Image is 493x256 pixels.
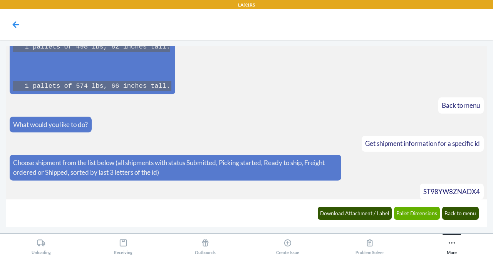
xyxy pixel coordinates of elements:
[442,207,479,220] button: Back to menu
[164,234,246,255] button: Outbounds
[423,187,480,196] span: ST98YW8ZNADX4
[411,234,493,255] button: More
[195,236,216,255] div: Outbounds
[82,234,164,255] button: Receiving
[246,234,329,255] button: Create Issue
[329,234,411,255] button: Problem Solver
[276,236,299,255] div: Create Issue
[442,101,480,109] span: Back to menu
[114,236,132,255] div: Receiving
[32,236,51,255] div: Unloading
[318,207,392,220] button: Download Attachment / Label
[238,2,255,8] p: LAX1RS
[394,207,440,220] button: Pallet Dimensions
[447,236,457,255] div: More
[13,158,338,177] p: Choose shipment from the list below (all shipments with status Submitted, Picking started, Ready ...
[365,139,480,147] span: Get shipment information for a specific id
[13,120,88,130] p: What would you like to do?
[355,236,384,255] div: Problem Solver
